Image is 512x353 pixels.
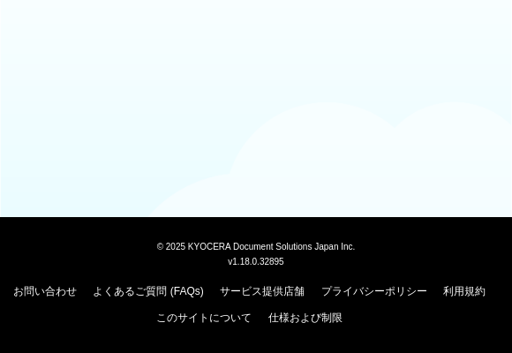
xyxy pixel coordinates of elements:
[443,285,486,297] a: 利用規約
[321,285,427,297] a: プライバシーポリシー
[228,256,283,267] span: v1.18.0.32895
[13,285,77,297] a: お問い合わせ
[220,285,305,297] a: サービス提供店舗
[156,312,252,324] a: このサイトについて
[268,312,343,324] a: 仕様および制限
[157,240,356,252] span: © 2025 KYOCERA Document Solutions Japan Inc.
[93,285,203,297] a: よくあるご質問 (FAQs)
